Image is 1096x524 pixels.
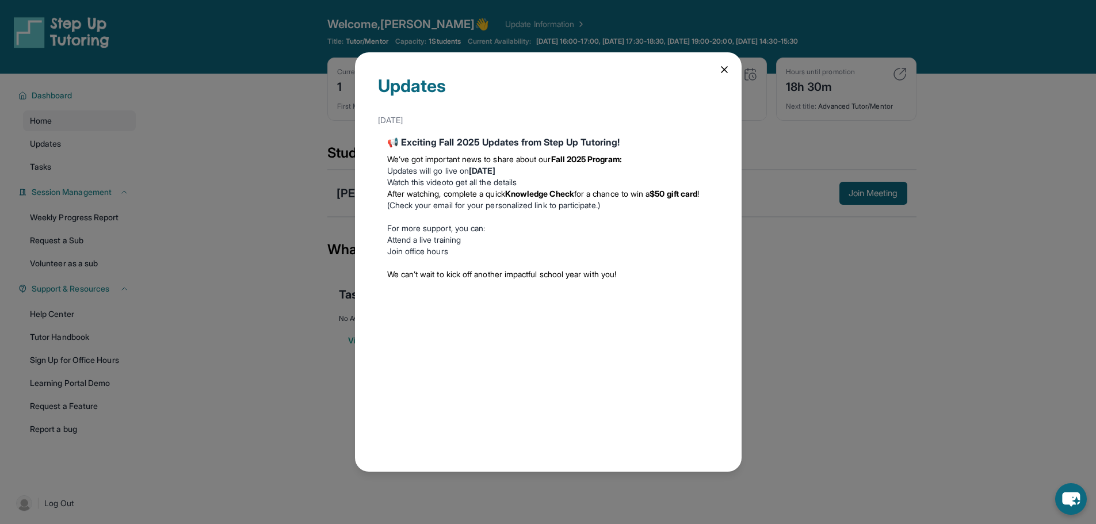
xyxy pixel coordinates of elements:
li: Updates will go live on [387,165,709,177]
li: (Check your email for your personalized link to participate.) [387,188,709,211]
p: For more support, you can: [387,223,709,234]
a: Watch this video [387,177,446,187]
strong: $50 gift card [650,189,697,198]
li: to get all the details [387,177,709,188]
span: ! [697,189,699,198]
span: for a chance to win a [574,189,650,198]
a: Join office hours [387,246,448,256]
span: We can’t wait to kick off another impactful school year with you! [387,269,617,279]
span: We’ve got important news to share about our [387,154,551,164]
a: Attend a live training [387,235,461,244]
div: 📢 Exciting Fall 2025 Updates from Step Up Tutoring! [387,135,709,149]
strong: [DATE] [469,166,495,175]
strong: Fall 2025 Program: [551,154,622,164]
strong: Knowledge Check [505,189,574,198]
button: chat-button [1055,483,1087,515]
div: [DATE] [378,110,719,131]
span: After watching, complete a quick [387,189,505,198]
div: Updates [378,75,719,110]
